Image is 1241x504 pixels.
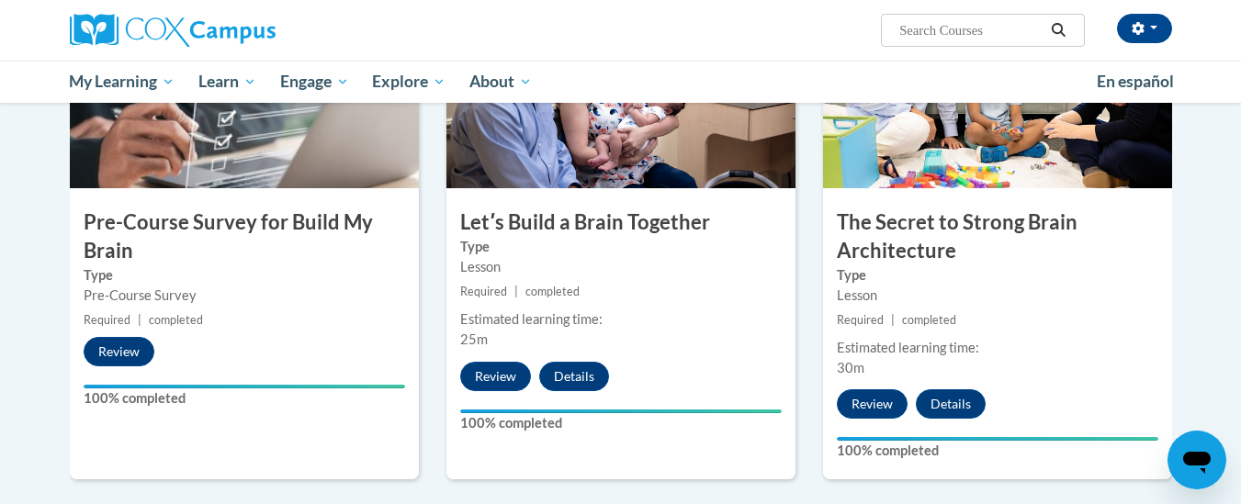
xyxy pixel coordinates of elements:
[460,309,782,330] div: Estimated learning time:
[837,437,1158,441] div: Your progress
[891,313,895,327] span: |
[460,362,531,391] button: Review
[198,71,256,93] span: Learn
[84,388,405,409] label: 100% completed
[469,71,532,93] span: About
[280,71,349,93] span: Engage
[360,61,457,103] a: Explore
[1044,19,1072,41] button: Search
[84,313,130,327] span: Required
[525,285,580,298] span: completed
[837,313,884,327] span: Required
[902,313,956,327] span: completed
[837,338,1158,358] div: Estimated learning time:
[514,285,518,298] span: |
[460,285,507,298] span: Required
[460,409,782,413] div: Your progress
[837,286,1158,306] div: Lesson
[460,237,782,257] label: Type
[837,265,1158,286] label: Type
[84,337,154,366] button: Review
[372,71,446,93] span: Explore
[268,61,361,103] a: Engage
[837,389,908,419] button: Review
[1097,72,1174,91] span: En español
[84,385,405,388] div: Your progress
[837,441,1158,461] label: 100% completed
[84,286,405,306] div: Pre-Course Survey
[138,313,141,327] span: |
[446,208,795,237] h3: Letʹs Build a Brain Together
[186,61,268,103] a: Learn
[897,19,1044,41] input: Search Courses
[70,208,419,265] h3: Pre-Course Survey for Build My Brain
[539,362,609,391] button: Details
[149,313,203,327] span: completed
[70,14,419,47] a: Cox Campus
[460,331,488,347] span: 25m
[1168,431,1226,489] iframe: Button to launch messaging window
[837,360,864,375] span: 30m
[58,61,187,103] a: My Learning
[1085,62,1186,101] a: En español
[42,61,1200,103] div: Main menu
[916,389,986,419] button: Details
[460,257,782,277] div: Lesson
[823,208,1172,265] h3: The Secret to Strong Brain Architecture
[84,265,405,286] label: Type
[457,61,544,103] a: About
[1117,14,1172,43] button: Account Settings
[460,413,782,433] label: 100% completed
[70,14,276,47] img: Cox Campus
[69,71,175,93] span: My Learning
